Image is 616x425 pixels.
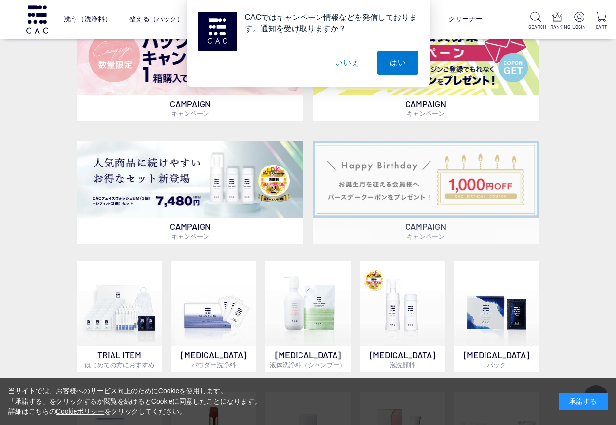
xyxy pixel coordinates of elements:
span: パック [487,361,506,369]
span: キャンペーン [171,110,209,117]
a: Cookieポリシー [56,407,105,415]
span: パウダー洗浄料 [191,361,236,369]
p: [MEDICAL_DATA] [171,346,257,372]
span: 液体洗浄料（シャンプー） [270,361,346,369]
a: [MEDICAL_DATA]パウダー洗浄料 [171,261,257,373]
div: CACではキャンペーン情報などを発信しております。通知を受け取りますか？ [237,12,418,34]
img: トライアルセット [77,261,162,347]
button: はい [377,51,418,75]
div: 承諾する [559,393,608,410]
p: TRIAL ITEM [77,346,162,372]
a: フェイスウォッシュ＋レフィル2個セット フェイスウォッシュ＋レフィル2個セット CAMPAIGNキャンペーン [77,141,303,244]
div: 当サイトでは、お客様へのサービス向上のためにCookieを使用します。 「承諾する」をクリックするか閲覧を続けるとCookieに同意したことになります。 詳細はこちらの をクリックしてください。 [8,386,261,417]
img: 泡洗顔料 [360,261,445,347]
img: バースデークーポン [313,141,539,218]
a: [MEDICAL_DATA]液体洗浄料（シャンプー） [265,261,351,373]
span: キャンペーン [171,232,209,240]
span: キャンペーン [407,110,445,117]
span: はじめての方におすすめ [85,361,154,369]
a: トライアルセット TRIAL ITEMはじめての方におすすめ [77,261,162,373]
img: notification icon [198,12,237,51]
p: CAMPAIGN [77,95,303,121]
button: いいえ [323,51,372,75]
a: バースデークーポン バースデークーポン CAMPAIGNキャンペーン [313,141,539,244]
p: CAMPAIGN [77,218,303,244]
span: キャンペーン [407,232,445,240]
p: CAMPAIGN [313,218,539,244]
a: 泡洗顔料 [MEDICAL_DATA]泡洗顔料 [360,261,445,373]
p: [MEDICAL_DATA] [265,346,351,372]
p: [MEDICAL_DATA] [454,346,539,372]
p: CAMPAIGN [313,95,539,121]
p: [MEDICAL_DATA] [360,346,445,372]
a: [MEDICAL_DATA]パック [454,261,539,373]
img: フェイスウォッシュ＋レフィル2個セット [77,141,303,218]
span: 泡洗顔料 [390,361,415,369]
